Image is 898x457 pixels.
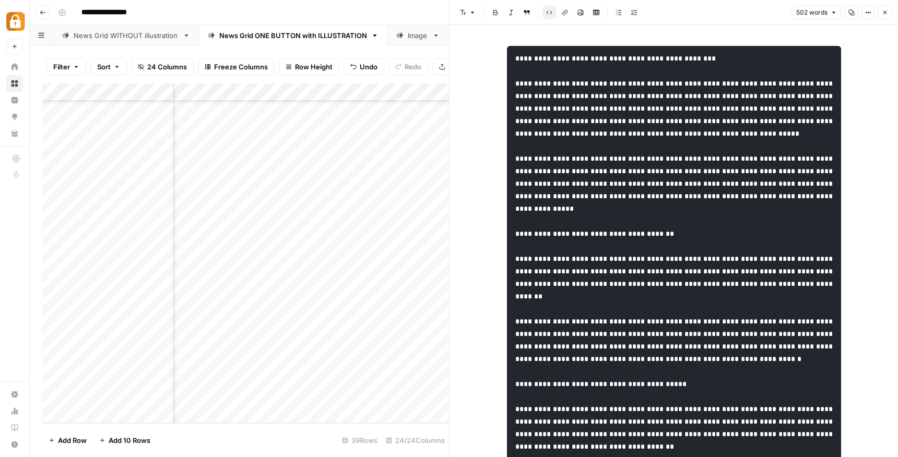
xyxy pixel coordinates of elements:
a: Opportunities [6,109,23,125]
button: Sort [90,58,127,75]
div: Image [408,30,428,41]
div: 24/24 Columns [382,432,449,449]
span: 24 Columns [147,62,187,72]
span: Add Row [58,435,87,446]
button: Undo [344,58,384,75]
a: News Grid WITHOUT illustration [53,25,199,46]
span: Sort [97,62,111,72]
button: Add 10 Rows [93,432,157,449]
span: Freeze Columns [214,62,268,72]
button: Help + Support [6,436,23,453]
span: Row Height [295,62,333,72]
div: 39 Rows [338,432,382,449]
button: Export CSV [432,58,492,75]
div: News Grid WITHOUT illustration [74,30,179,41]
button: Row Height [279,58,339,75]
a: Your Data [6,125,23,142]
span: Add 10 Rows [109,435,150,446]
button: Redo [388,58,428,75]
button: 24 Columns [131,58,194,75]
div: News Grid ONE BUTTON with ILLUSTRATION [219,30,367,41]
a: Image [387,25,448,46]
a: Home [6,58,23,75]
button: Workspace: Adzz [6,8,23,34]
a: Settings [6,386,23,403]
a: Browse [6,75,23,92]
a: News Grid ONE BUTTON with ILLUSTRATION [199,25,387,46]
span: Filter [53,62,70,72]
button: 502 words [791,6,842,19]
a: Insights [6,92,23,109]
button: Filter [46,58,86,75]
span: Redo [405,62,421,72]
img: Adzz Logo [6,12,25,31]
span: Undo [360,62,377,72]
button: Freeze Columns [198,58,275,75]
span: 502 words [796,8,828,17]
button: Add Row [42,432,93,449]
a: Learning Hub [6,419,23,436]
a: Usage [6,403,23,419]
